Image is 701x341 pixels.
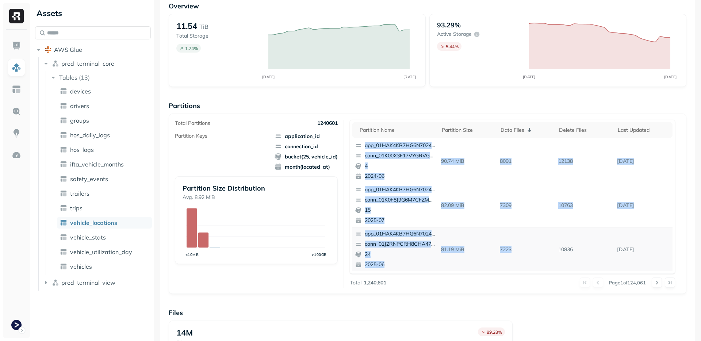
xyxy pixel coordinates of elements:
[60,146,67,153] img: table
[60,204,67,212] img: table
[70,161,124,168] span: ifta_vehicle_months
[11,320,22,330] img: Terminal
[559,127,610,134] div: Delete Files
[60,102,67,110] img: table
[199,22,208,31] p: TiB
[275,143,338,150] span: connection_id
[497,199,556,212] p: 7309
[501,126,552,134] div: Data Files
[54,46,82,53] span: AWS Glue
[437,31,472,38] p: Active storage
[70,190,89,197] span: trailers
[57,261,152,272] a: vehicles
[35,7,151,19] div: Assets
[438,243,497,256] p: 81.19 MiB
[57,246,152,258] a: vehicle_utilization_day
[365,173,436,180] p: 2024-06
[442,127,493,134] div: Partition size
[60,219,67,226] img: table
[365,186,436,194] p: app_01HAK4KB7HG6N7024210G3S8D5
[57,144,152,156] a: hos_logs
[50,72,152,83] button: Tables(13)
[52,279,59,286] img: namespace
[446,44,459,49] p: 5.44 %
[176,32,261,39] p: Total Storage
[61,60,114,67] span: prod_terminal_core
[70,131,110,139] span: hos_daily_logs
[60,131,67,139] img: table
[60,263,67,270] img: table
[614,243,673,256] p: Sep 11, 2025
[42,277,151,288] button: prod_terminal_view
[364,279,386,286] p: 1,240,601
[70,146,94,153] span: hos_logs
[360,127,434,134] div: Partition name
[70,248,132,256] span: vehicle_utilization_day
[618,127,669,134] div: Last updated
[57,173,152,185] a: safety_events
[57,158,152,170] a: ifta_vehicle_months
[57,202,152,214] a: trips
[70,234,106,241] span: vehicle_stats
[185,252,199,257] tspan: <10MB
[275,163,338,170] span: month(located_at)
[60,117,67,124] img: table
[60,161,67,168] img: table
[35,44,151,55] button: AWS Glue
[185,46,198,51] p: 1.74 %
[262,74,275,79] tspan: [DATE]
[555,243,614,256] p: 10836
[275,153,338,160] span: bucket(25, vehicle_id)
[438,155,497,168] p: 90.74 MiB
[61,279,115,286] span: prod_terminal_view
[70,117,89,124] span: groups
[42,58,151,69] button: prod_terminal_core
[70,88,91,95] span: devices
[438,199,497,212] p: 82.09 MiB
[57,100,152,112] a: drivers
[12,63,21,72] img: Assets
[175,120,210,127] p: Total Partitions
[497,243,556,256] p: 7223
[12,85,21,94] img: Asset Explorer
[175,133,207,139] p: Partition Keys
[365,251,436,258] p: 24
[614,155,673,168] p: Sep 11, 2025
[60,88,67,95] img: table
[169,2,686,10] p: Overview
[664,74,677,79] tspan: [DATE]
[70,263,92,270] span: vehicles
[176,327,193,338] p: 14M
[437,21,461,29] p: 93.29%
[352,227,438,271] button: app_01HAK4KB7HG6N7024210G3S8D5conn_01JZRNPCRH8CHA474GBTC6NNEE242025-06
[614,199,673,212] p: Sep 12, 2025
[365,217,436,224] p: 2025-07
[365,152,436,160] p: conn_01K00X3F17VYGRVGES1WMNGGRM
[9,9,24,23] img: Ryft
[60,248,67,256] img: table
[52,60,59,67] img: namespace
[365,207,436,214] p: 15
[522,74,535,79] tspan: [DATE]
[12,150,21,160] img: Optimization
[57,188,152,199] a: trailers
[169,101,686,110] p: Partitions
[350,279,361,286] p: Total
[497,155,556,168] p: 8091
[60,190,67,197] img: table
[365,142,436,149] p: app_01HAK4KB7HG6N7024210G3S8D5
[365,196,436,204] p: conn_01K0F8J9G6M7CFZMCRZZMT54R7
[12,41,21,50] img: Dashboard
[487,329,502,335] p: 89.28 %
[403,74,416,79] tspan: [DATE]
[555,155,614,168] p: 12138
[70,219,117,226] span: vehicle_locations
[183,194,330,201] p: Avg. 8.92 MiB
[169,309,686,317] p: Files
[12,107,21,116] img: Query Explorer
[57,231,152,243] a: vehicle_stats
[365,241,436,248] p: conn_01JZRNPCRH8CHA474GBTC6NNEE
[275,133,338,140] span: application_id
[59,74,77,81] span: Tables
[70,204,83,212] span: trips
